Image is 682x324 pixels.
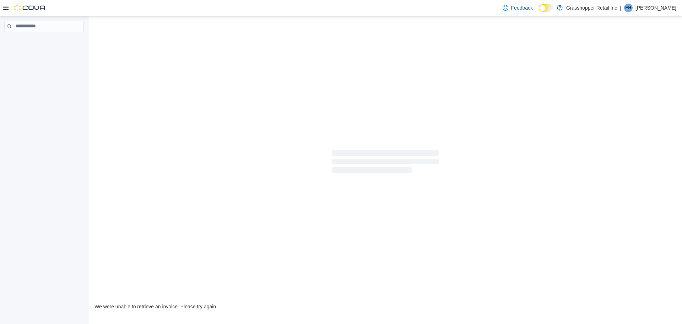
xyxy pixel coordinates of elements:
[500,1,536,15] a: Feedback
[94,304,676,309] div: We were unable to retrieve an invoice. Please try again.
[4,33,84,51] nav: Complex example
[626,4,632,12] span: EH
[624,4,633,12] div: Erin Hansen
[511,4,533,11] span: Feedback
[635,4,676,12] p: [PERSON_NAME]
[620,4,621,12] p: |
[538,4,553,12] input: Dark Mode
[332,152,439,174] span: Loading
[14,4,46,11] img: Cova
[566,4,617,12] p: Grasshopper Retail Inc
